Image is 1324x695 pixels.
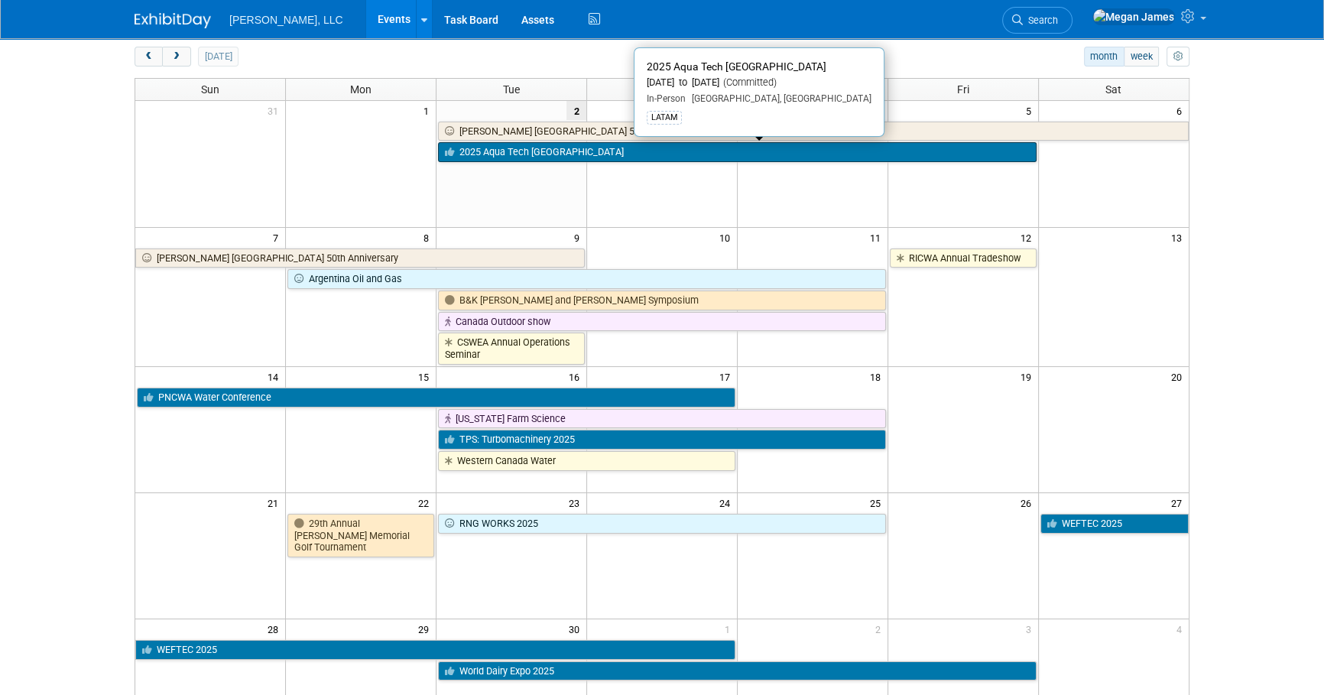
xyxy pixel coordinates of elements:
a: Western Canada Water [438,451,735,471]
span: 18 [868,367,888,386]
button: prev [135,47,163,67]
a: B&K [PERSON_NAME] and [PERSON_NAME] Symposium [438,291,886,310]
a: 2025 Aqua Tech [GEOGRAPHIC_DATA] [438,142,1036,162]
span: 6 [1175,101,1189,120]
span: 12 [1019,228,1038,247]
span: 9 [573,228,586,247]
a: PNCWA Water Conference [137,388,735,408]
span: Search [1023,15,1058,26]
span: 11 [868,228,888,247]
div: [DATE] to [DATE] [647,76,871,89]
button: [DATE] [198,47,239,67]
span: 1 [422,101,436,120]
span: In-Person [647,93,686,104]
span: 3 [1024,619,1038,638]
i: Personalize Calendar [1173,52,1183,62]
span: 8 [422,228,436,247]
a: [US_STATE] Farm Science [438,409,886,429]
button: next [162,47,190,67]
span: 29 [417,619,436,638]
span: 5 [1024,101,1038,120]
span: Sun [201,83,219,96]
a: Canada Outdoor show [438,312,886,332]
span: 16 [567,367,586,386]
span: [GEOGRAPHIC_DATA], [GEOGRAPHIC_DATA] [686,93,871,104]
button: myCustomButton [1167,47,1189,67]
span: 30 [567,619,586,638]
a: [PERSON_NAME] [GEOGRAPHIC_DATA] 50th Anniversary [135,248,585,268]
span: 4 [1175,619,1189,638]
span: 24 [718,493,737,512]
span: 28 [266,619,285,638]
span: 2025 Aqua Tech [GEOGRAPHIC_DATA] [647,60,826,73]
a: CSWEA Annual Operations Seminar [438,333,585,364]
span: 10 [718,228,737,247]
span: 1 [723,619,737,638]
span: Fri [957,83,969,96]
div: LATAM [647,111,682,125]
span: 13 [1170,228,1189,247]
span: Sat [1105,83,1121,96]
span: [PERSON_NAME], LLC [229,14,343,26]
span: 23 [567,493,586,512]
span: 22 [417,493,436,512]
span: 7 [271,228,285,247]
a: [PERSON_NAME] [GEOGRAPHIC_DATA] 50th Anniversary [438,122,1189,141]
a: WEFTEC 2025 [1040,514,1189,534]
span: 26 [1019,493,1038,512]
a: RICWA Annual Tradeshow [890,248,1037,268]
span: 14 [266,367,285,386]
span: Tue [503,83,520,96]
img: ExhibitDay [135,13,211,28]
span: 2 [874,619,888,638]
span: 27 [1170,493,1189,512]
span: Mon [350,83,372,96]
button: week [1124,47,1159,67]
a: TPS: Turbomachinery 2025 [438,430,886,450]
span: (Committed) [719,76,777,88]
button: month [1084,47,1124,67]
a: RNG WORKS 2025 [438,514,886,534]
span: 17 [718,367,737,386]
span: 15 [417,367,436,386]
span: 31 [266,101,285,120]
span: 19 [1019,367,1038,386]
a: WEFTEC 2025 [135,640,735,660]
img: Megan James [1092,8,1175,25]
span: 25 [868,493,888,512]
a: Search [1002,7,1073,34]
a: Argentina Oil and Gas [287,269,885,289]
span: 20 [1170,367,1189,386]
span: 2 [566,101,586,120]
span: 21 [266,493,285,512]
a: 29th Annual [PERSON_NAME] Memorial Golf Tournament [287,514,434,557]
a: World Dairy Expo 2025 [438,661,1036,681]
